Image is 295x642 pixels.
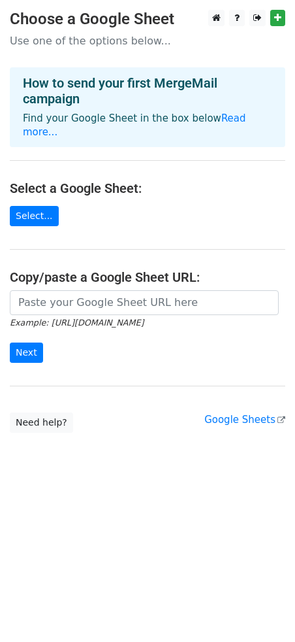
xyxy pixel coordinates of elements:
h4: How to send your first MergeMail campaign [23,75,272,107]
h3: Choose a Google Sheet [10,10,285,29]
a: Select... [10,206,59,226]
input: Paste your Google Sheet URL here [10,290,279,315]
p: Use one of the options below... [10,34,285,48]
p: Find your Google Sheet in the box below [23,112,272,139]
small: Example: [URL][DOMAIN_NAME] [10,318,144,328]
a: Google Sheets [204,414,285,426]
h4: Copy/paste a Google Sheet URL: [10,269,285,285]
input: Next [10,343,43,363]
a: Read more... [23,112,246,138]
a: Need help? [10,413,73,433]
h4: Select a Google Sheet: [10,180,285,196]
